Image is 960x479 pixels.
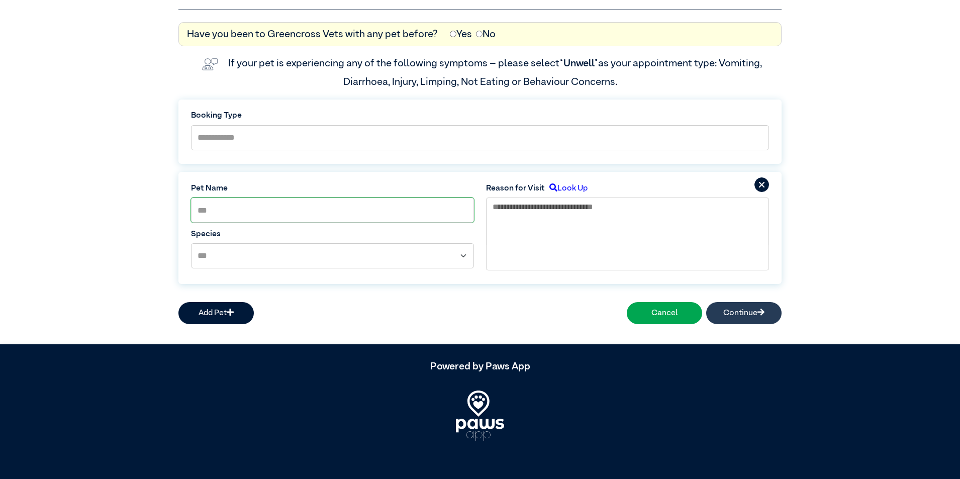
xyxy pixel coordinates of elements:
[456,391,504,441] img: PawsApp
[627,302,702,324] button: Cancel
[706,302,782,324] button: Continue
[178,360,782,372] h5: Powered by Paws App
[187,27,438,42] label: Have you been to Greencross Vets with any pet before?
[228,58,764,86] label: If your pet is experiencing any of the following symptoms – please select as your appointment typ...
[476,27,496,42] label: No
[450,27,472,42] label: Yes
[191,228,474,240] label: Species
[559,58,598,68] span: “Unwell”
[198,54,222,74] img: vet
[476,31,483,37] input: No
[450,31,456,37] input: Yes
[545,182,588,195] label: Look Up
[486,182,545,195] label: Reason for Visit
[178,302,254,324] button: Add Pet
[191,182,474,195] label: Pet Name
[191,110,769,122] label: Booking Type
